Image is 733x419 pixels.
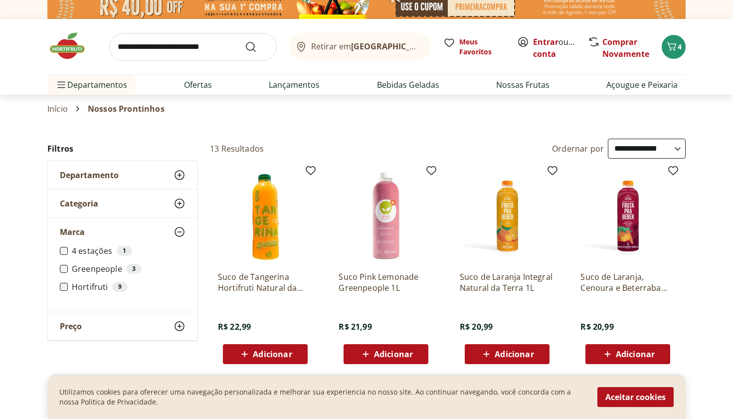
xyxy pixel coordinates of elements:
[48,190,197,217] button: Categoria
[374,350,413,358] span: Adicionar
[678,42,682,51] span: 4
[112,282,128,292] div: 9
[597,387,674,407] button: Aceitar cookies
[72,264,185,274] label: Greenpeople
[533,36,588,59] a: Criar conta
[552,143,604,154] label: Ordernar por
[223,344,308,364] button: Adicionar
[580,169,675,263] img: Suco de Laranja, Cenoura e Beterraba Natural da Terra 1L
[48,218,197,246] button: Marca
[533,36,558,47] a: Entrar
[443,37,505,57] a: Meus Favoritos
[269,79,320,91] a: Lançamentos
[580,321,613,332] span: R$ 20,99
[616,350,655,358] span: Adicionar
[460,169,554,263] img: Suco de Laranja Integral Natural da Terra 1L
[60,321,82,331] span: Preço
[117,246,132,256] div: 1
[253,350,292,358] span: Adicionar
[495,350,534,358] span: Adicionar
[126,264,142,274] div: 3
[55,73,67,97] button: Menu
[218,271,313,293] a: Suco de Tangerina Hortifruti Natural da Terra 1L
[184,79,212,91] a: Ofertas
[218,169,313,263] img: Suco de Tangerina Hortifruti Natural da Terra 1L
[339,271,433,293] a: Suco Pink Lemonade Greenpeople 1L
[72,282,185,292] label: Hortifruti
[602,36,649,59] a: Comprar Novamente
[460,321,493,332] span: R$ 20,99
[60,199,98,209] span: Categoria
[48,246,197,312] div: Marca
[459,37,505,57] span: Meus Favoritos
[72,246,185,256] label: 4 estações
[59,387,585,407] p: Utilizamos cookies para oferecer uma navegação personalizada e melhorar sua experiencia no nosso ...
[311,42,421,51] span: Retirar em
[218,321,251,332] span: R$ 22,99
[465,344,550,364] button: Adicionar
[245,41,269,53] button: Submit Search
[460,271,554,293] a: Suco de Laranja Integral Natural da Terra 1L
[662,35,686,59] button: Carrinho
[47,31,97,61] img: Hortifruti
[47,139,198,159] h2: Filtros
[289,33,431,61] button: Retirar em[GEOGRAPHIC_DATA]/[GEOGRAPHIC_DATA]
[533,36,577,60] span: ou
[47,104,68,113] a: Início
[606,79,678,91] a: Açougue e Peixaria
[580,271,675,293] a: Suco de Laranja, Cenoura e Beterraba Natural da Terra 1L
[48,161,197,189] button: Departamento
[60,170,119,180] span: Departamento
[496,79,550,91] a: Nossas Frutas
[88,104,165,113] span: Nossos Prontinhos
[48,312,197,340] button: Preço
[344,344,428,364] button: Adicionar
[339,321,371,332] span: R$ 21,99
[109,33,277,61] input: search
[60,227,85,237] span: Marca
[585,344,670,364] button: Adicionar
[339,169,433,263] img: Suco Pink Lemonade Greenpeople 1L
[377,79,439,91] a: Bebidas Geladas
[210,143,264,154] h2: 13 Resultados
[55,73,127,97] span: Departamentos
[351,41,519,52] b: [GEOGRAPHIC_DATA]/[GEOGRAPHIC_DATA]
